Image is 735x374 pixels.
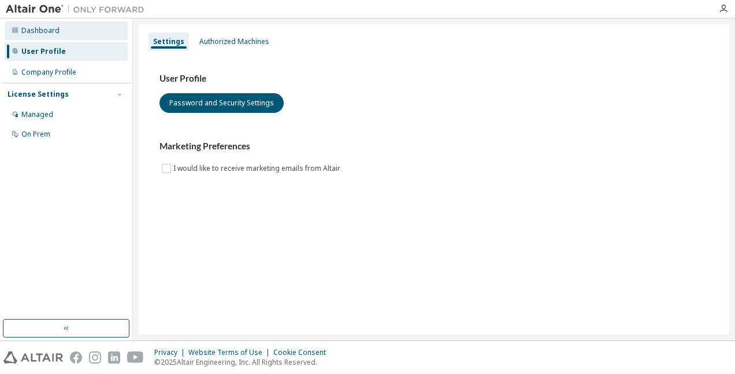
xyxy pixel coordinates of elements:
div: Cookie Consent [273,348,333,357]
div: On Prem [21,130,50,139]
h3: Marketing Preferences [159,141,708,152]
img: instagram.svg [89,351,101,364]
div: Dashboard [21,26,60,35]
div: Authorized Machines [199,37,269,46]
div: License Settings [8,90,69,99]
div: Privacy [154,348,188,357]
img: linkedin.svg [108,351,120,364]
div: Website Terms of Use [188,348,273,357]
img: youtube.svg [127,351,144,364]
img: facebook.svg [70,351,82,364]
h3: User Profile [159,73,708,85]
p: © 2025 Altair Engineering, Inc. All Rights Reserved. [154,357,333,367]
div: Settings [153,37,184,46]
img: Altair One [6,3,150,15]
button: Password and Security Settings [159,93,284,113]
div: Managed [21,110,53,119]
div: User Profile [21,47,66,56]
div: Company Profile [21,68,76,77]
img: altair_logo.svg [3,351,63,364]
label: I would like to receive marketing emails from Altair [173,162,343,175]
